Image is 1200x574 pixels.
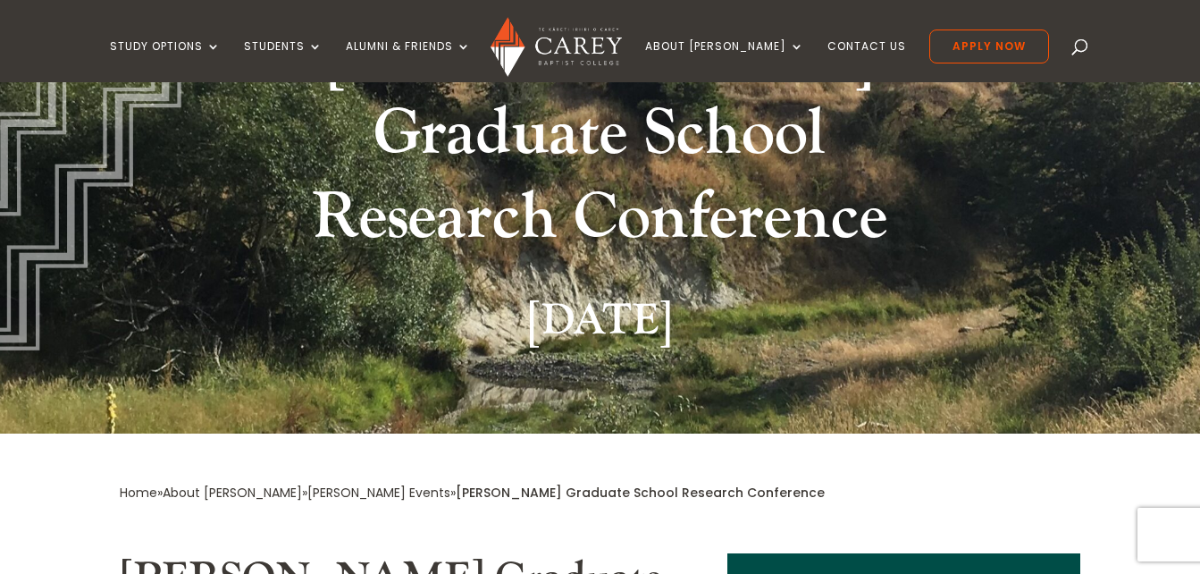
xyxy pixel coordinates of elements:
[346,40,471,82] a: Alumni & Friends
[163,484,302,502] a: About [PERSON_NAME]
[120,484,157,502] a: Home
[120,295,1079,356] h2: [DATE]
[645,40,804,82] a: About [PERSON_NAME]
[307,484,450,502] a: [PERSON_NAME] Events
[110,40,221,82] a: Study Options
[120,484,825,502] span: » » »
[244,40,323,82] a: Students
[929,30,1049,63] a: Apply Now
[264,9,935,269] h1: [PERSON_NAME] Graduate School Research Conference
[827,40,906,82] a: Contact Us
[491,17,622,77] img: Carey Baptist College
[456,484,825,502] span: [PERSON_NAME] Graduate School Research Conference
